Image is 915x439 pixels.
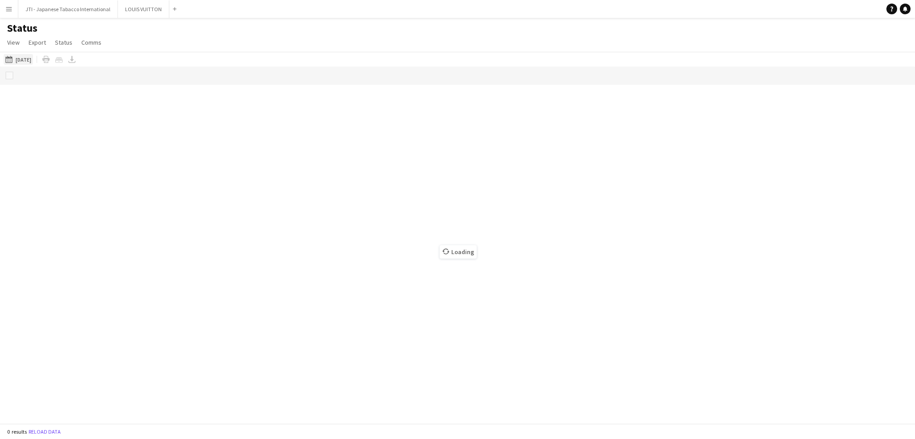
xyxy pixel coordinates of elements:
a: Export [25,37,50,48]
span: Status [55,38,72,46]
a: Comms [78,37,105,48]
button: JTI - Japanese Tabacco International [18,0,118,18]
span: Comms [81,38,101,46]
span: Export [29,38,46,46]
span: View [7,38,20,46]
button: [DATE] [4,54,33,65]
button: LOUIS VUITTON [118,0,169,18]
a: Status [51,37,76,48]
span: Loading [440,245,477,259]
a: View [4,37,23,48]
button: Reload data [27,427,63,437]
